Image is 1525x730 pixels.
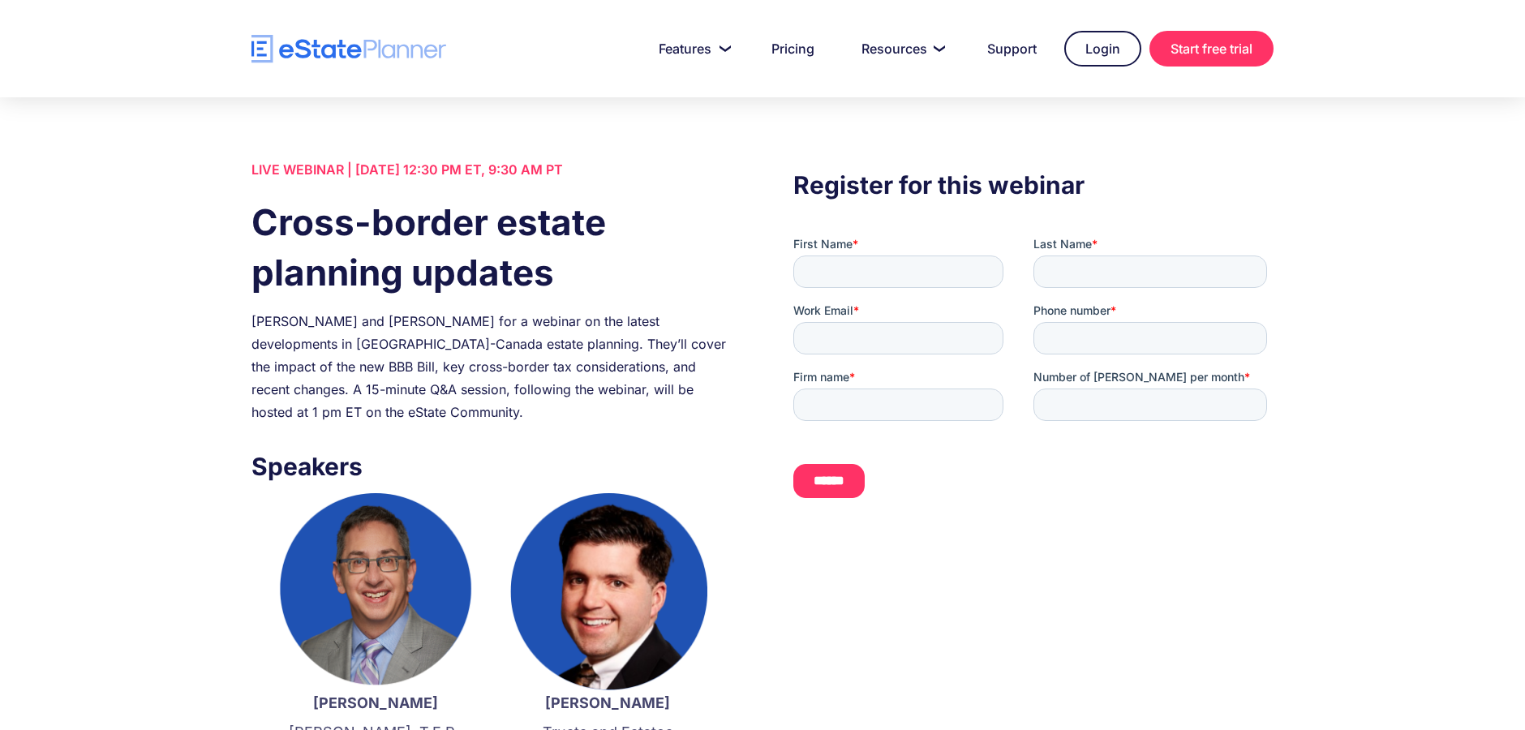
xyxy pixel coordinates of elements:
iframe: Form 0 [793,236,1274,512]
a: Resources [842,32,960,65]
h3: Speakers [251,448,732,485]
a: Start free trial [1149,31,1274,67]
a: Support [968,32,1056,65]
a: Pricing [752,32,834,65]
strong: [PERSON_NAME] [313,694,438,711]
div: LIVE WEBINAR | [DATE] 12:30 PM ET, 9:30 AM PT [251,158,732,181]
a: home [251,35,446,63]
div: [PERSON_NAME] and [PERSON_NAME] for a webinar on the latest developments in [GEOGRAPHIC_DATA]-Can... [251,310,732,423]
h1: Cross-border estate planning updates [251,197,732,298]
a: Login [1064,31,1141,67]
strong: [PERSON_NAME] [545,694,670,711]
a: Features [639,32,744,65]
h3: Register for this webinar [793,166,1274,204]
